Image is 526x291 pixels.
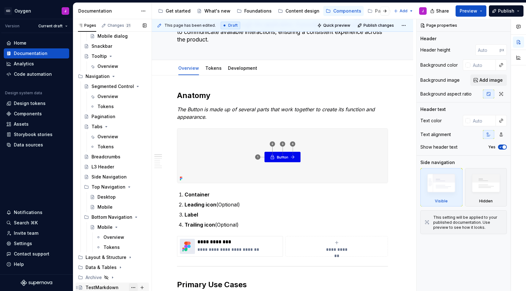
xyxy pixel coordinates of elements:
[470,59,496,71] input: Auto
[166,8,191,14] div: Get started
[78,8,138,14] div: Documentation
[86,254,126,261] div: Layout & Structure
[4,38,69,48] a: Home
[176,61,202,74] div: Overview
[5,91,42,96] div: Design system data
[14,251,49,257] div: Contact support
[14,71,52,77] div: Code automation
[185,201,216,208] strong: Leading icon
[4,249,69,259] button: Contact support
[97,33,128,39] div: Mobile dialog
[97,134,118,140] div: Overview
[479,77,503,83] span: Add image
[81,182,149,192] div: Top Navigation
[4,207,69,217] button: Notifications
[420,47,450,53] div: Header height
[420,131,451,138] div: Text alignment
[323,23,350,28] span: Quick preview
[87,91,149,102] a: Overview
[156,6,193,16] a: Get started
[177,129,388,183] img: 6d56f135-fea5-4028-bac6-5079755c41dc.png
[81,122,149,132] a: Tabs
[91,83,134,90] div: Segmented Control
[21,280,52,286] svg: Supernova Logo
[500,47,504,52] p: px
[4,69,69,79] a: Code automation
[465,168,507,206] div: Hidden
[4,239,69,249] a: Settings
[177,106,376,120] em: The Button is made up of several parts that work together to create its function and appearance.
[14,230,38,236] div: Invite team
[456,5,486,17] button: Preview
[420,77,460,83] div: Background image
[91,124,102,130] div: Tabs
[125,23,131,28] span: 21
[93,242,149,252] a: Tokens
[14,220,38,226] div: Search ⌘K
[75,262,149,272] div: Data & Tables
[103,234,124,240] div: Overview
[205,65,222,71] a: Tokens
[420,118,442,124] div: Text color
[392,7,415,15] button: Add
[97,63,118,69] div: Overview
[204,8,230,14] div: What's new
[14,61,34,67] div: Analytics
[91,174,127,180] div: Side Navigation
[103,244,120,250] div: Tokens
[420,91,472,97] div: Background aspect ratio
[86,284,119,291] div: TestMarkdown
[91,113,115,120] div: Pagination
[97,103,114,110] div: Tokens
[81,162,149,172] a: L3 Header
[180,239,195,254] img: bda86bb1-4caf-4b8c-9e87-548218423088.png
[81,152,149,162] a: Breadcrumbs
[436,8,449,14] span: Share
[91,43,112,49] div: Snackbar
[38,24,63,29] span: Current draft
[75,272,149,283] div: Archive
[365,6,429,16] a: Patterns and templates
[108,23,131,28] div: Changes
[164,23,216,28] span: This page has been edited.
[498,8,514,14] span: Publish
[156,5,390,17] div: Page tree
[435,199,448,204] div: Visible
[177,280,388,290] h2: Primary Use Cases
[86,264,117,271] div: Data & Tables
[87,102,149,112] a: Tokens
[87,222,149,232] a: Mobile
[97,93,118,100] div: Overview
[420,106,446,113] div: Header text
[203,61,224,74] div: Tokens
[97,194,116,200] div: Desktop
[14,111,42,117] div: Components
[185,201,388,208] p: (Optional)
[93,232,149,242] a: Overview
[460,8,477,14] span: Preview
[4,218,69,228] button: Search ⌘K
[14,261,24,267] div: Help
[78,23,96,28] div: Pages
[91,214,132,220] div: Bottom Navigation
[225,61,260,74] div: Development
[14,8,31,14] div: Oxygen
[4,129,69,140] a: Storybook stories
[427,5,453,17] button: Share
[422,8,424,14] div: J
[194,6,233,16] a: What's new
[185,191,210,198] strong: Container
[420,62,458,68] div: Background color
[91,164,114,170] div: L3 Header
[488,145,496,150] label: Yes
[185,221,388,228] p: (Optional)
[97,204,113,210] div: Mobile
[14,131,53,138] div: Storybook stories
[81,51,149,61] a: Tooltip
[185,211,198,218] strong: Label
[87,31,149,41] a: Mobile dialog
[81,112,149,122] a: Pagination
[420,36,436,42] div: Header
[4,228,69,238] a: Invite team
